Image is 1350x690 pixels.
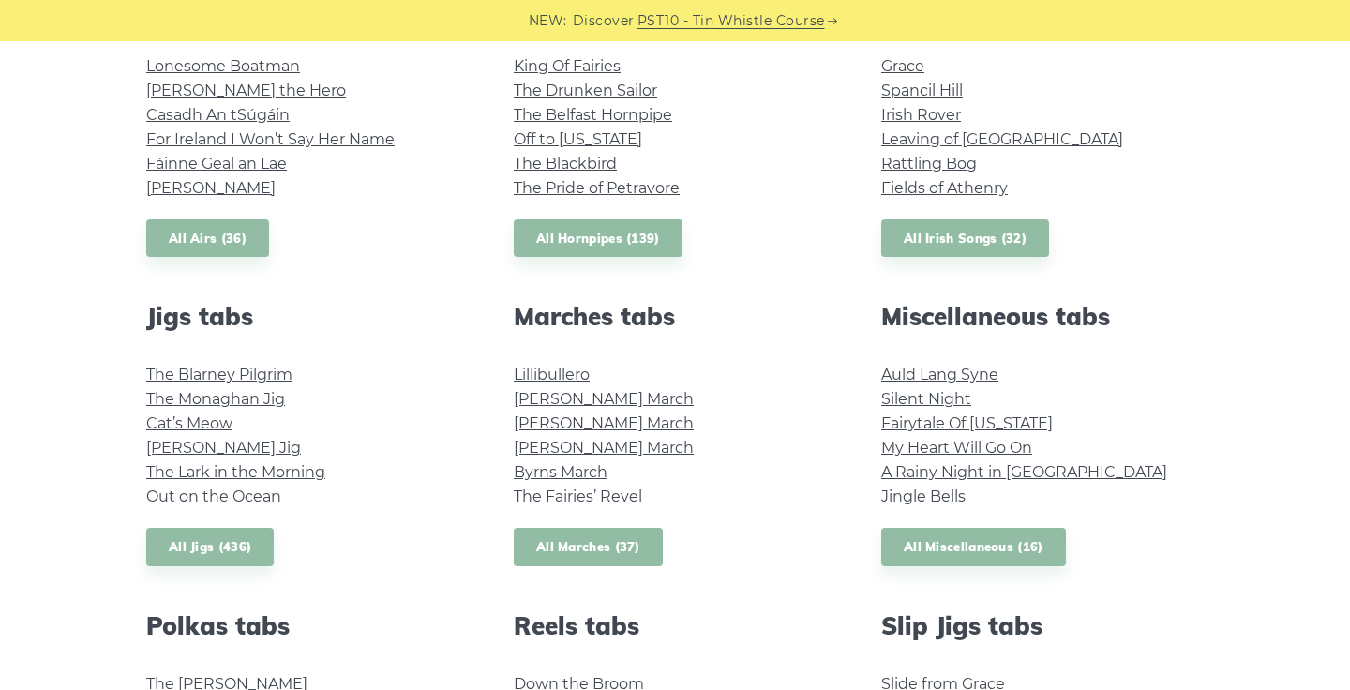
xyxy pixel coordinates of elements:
a: My Heart Will Go On [881,439,1032,457]
a: The Belfast Hornpipe [514,106,672,124]
a: Leaving of [GEOGRAPHIC_DATA] [881,130,1123,148]
h2: Jigs tabs [146,302,469,331]
h2: Polkas tabs [146,611,469,640]
a: Auld Lang Syne [881,366,998,383]
a: Fáinne Geal an Lae [146,155,287,172]
a: All Jigs (436) [146,528,274,566]
a: All Irish Songs (32) [881,219,1049,258]
h2: Slip Jigs tabs [881,611,1204,640]
a: All Hornpipes (139) [514,219,682,258]
a: The Fairies’ Revel [514,487,642,505]
a: Cat’s Meow [146,414,232,432]
a: Out on the Ocean [146,487,281,505]
a: PST10 - Tin Whistle Course [637,10,825,32]
a: Irish Rover [881,106,961,124]
a: The Blarney Pilgrim [146,366,292,383]
a: Rattling Bog [881,155,977,172]
span: NEW: [529,10,567,32]
a: For Ireland I Won’t Say Her Name [146,130,395,148]
a: [PERSON_NAME] Jig [146,439,301,457]
a: Grace [881,57,924,75]
h2: Marches tabs [514,302,836,331]
a: All Marches (37) [514,528,663,566]
a: [PERSON_NAME] March [514,414,694,432]
a: King Of Fairies [514,57,621,75]
a: The Monaghan Jig [146,390,285,408]
a: Fairytale Of [US_STATE] [881,414,1053,432]
a: Lillibullero [514,366,590,383]
a: Casadh An tSúgáin [146,106,290,124]
a: The Blackbird [514,155,617,172]
a: All Airs (36) [146,219,269,258]
a: Silent Night [881,390,971,408]
a: [PERSON_NAME] March [514,390,694,408]
a: [PERSON_NAME] March [514,439,694,457]
a: Byrns March [514,463,607,481]
a: The Pride of Petravore [514,179,680,197]
a: [PERSON_NAME] the Hero [146,82,346,99]
a: All Miscellaneous (16) [881,528,1066,566]
h2: Reels tabs [514,611,836,640]
a: A Rainy Night in [GEOGRAPHIC_DATA] [881,463,1167,481]
a: The Lark in the Morning [146,463,325,481]
a: The Drunken Sailor [514,82,657,99]
a: [PERSON_NAME] [146,179,276,197]
a: Off to [US_STATE] [514,130,642,148]
span: Discover [573,10,635,32]
a: Jingle Bells [881,487,966,505]
a: Fields of Athenry [881,179,1008,197]
a: Lonesome Boatman [146,57,300,75]
h2: Miscellaneous tabs [881,302,1204,331]
a: Spancil Hill [881,82,963,99]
